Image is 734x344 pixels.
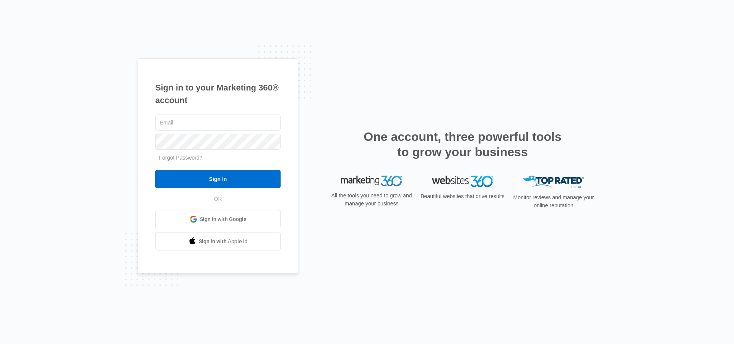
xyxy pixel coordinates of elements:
[361,129,564,160] h2: One account, three powerful tools to grow your business
[523,176,584,188] img: Top Rated Local
[155,81,281,107] h1: Sign in to your Marketing 360® account
[329,192,414,208] p: All the tools you need to grow and manage your business
[420,192,505,200] p: Beautiful websites that drive results
[200,215,247,223] span: Sign in with Google
[155,232,281,250] a: Sign in with Apple Id
[432,176,493,187] img: Websites 360
[209,195,227,203] span: OR
[159,155,203,161] a: Forgot Password?
[155,115,281,131] input: Email
[341,176,402,186] img: Marketing 360
[511,194,596,210] p: Monitor reviews and manage your online reputation
[155,210,281,228] a: Sign in with Google
[155,170,281,188] input: Sign In
[199,237,248,245] span: Sign in with Apple Id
